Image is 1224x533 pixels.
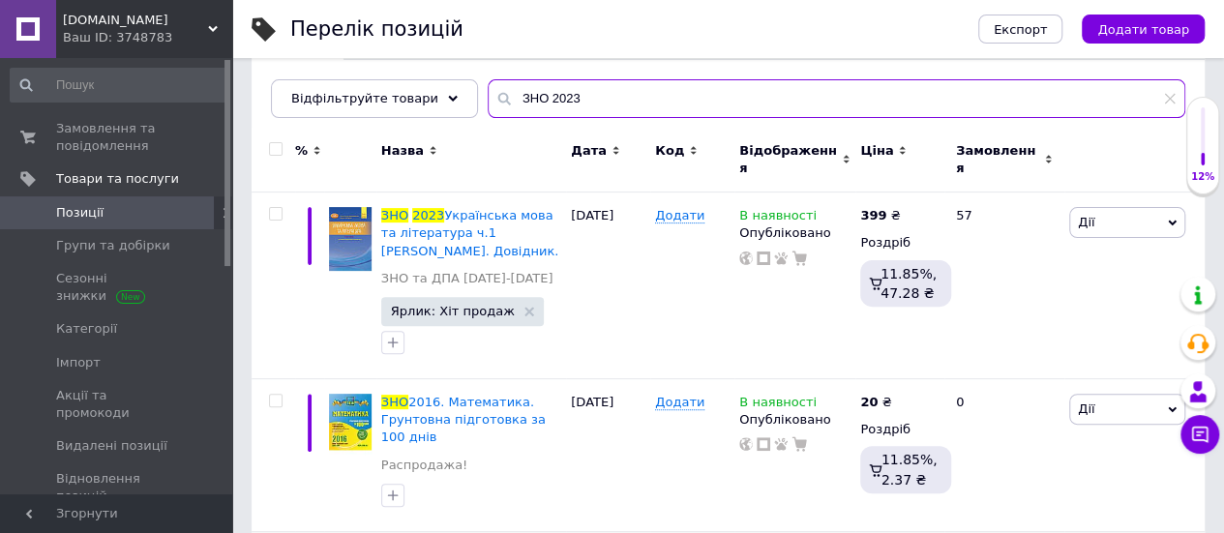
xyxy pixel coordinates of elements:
span: Дата [571,142,607,160]
span: В наявності [739,208,817,228]
span: Відновлення позицій [56,470,179,505]
span: Відфільтруйте товари [291,91,438,105]
span: Відображення [739,142,837,177]
div: Роздріб [860,421,940,438]
span: Категорії [56,320,117,338]
span: Замовлення та повідомлення [56,120,179,155]
div: ₴ [860,394,891,411]
a: Распродажа! [381,457,468,474]
span: % [295,142,308,160]
div: ₴ [860,207,900,224]
div: Ваш ID: 3748783 [63,29,232,46]
div: Опубліковано [739,411,851,429]
span: Видалені позиції [56,437,167,455]
span: Замовлення [956,142,1039,177]
span: Topbook.net.ua [63,12,208,29]
span: Товари та послуги [56,170,179,188]
span: Групи та добірки [56,237,170,254]
span: Додати [655,208,704,223]
span: Експорт [994,22,1048,37]
span: 11.85%, 2.37 ₴ [881,452,938,487]
span: Код [655,142,684,160]
a: ЗНО2023Українська мова та література ч.1 [PERSON_NAME]. Довідник. [381,208,559,257]
b: 399 [860,208,886,222]
span: Ярлик: Хіт продаж [391,305,515,317]
input: Пошук по назві позиції, артикулу і пошуковим запитам [488,79,1185,118]
span: Додати товар [1097,22,1189,37]
span: 11.85%, 47.28 ₴ [881,266,937,301]
span: ЗНО [381,395,408,409]
span: Українська мова та література ч.1 [PERSON_NAME]. Довідник. [381,208,559,257]
div: 12% [1187,170,1218,184]
span: Позиції [56,204,104,222]
div: Перелік позицій [290,19,463,40]
span: Дії [1078,401,1094,416]
span: Дії [1078,215,1094,229]
span: ЗНО [381,208,408,222]
img: ЗНО 2016. Математика. Грунтовна підготовка за 100 днів [329,394,372,456]
span: Акції та промокоди [56,387,179,422]
span: Імпорт [56,354,101,371]
span: 2023 [412,208,444,222]
span: В наявності [739,395,817,415]
span: Сезонні знижки [56,270,179,305]
div: Роздріб [860,234,940,252]
span: Ціна [860,142,893,160]
div: [DATE] [566,379,650,532]
img: ЗНО 2023 Українська мова та література ч.1 Авраменко. Довідник. [329,207,372,271]
button: Експорт [978,15,1063,44]
div: 57 [944,192,1064,379]
span: Назва [381,142,424,160]
div: Опубліковано [739,224,851,242]
b: 20 [860,395,878,409]
button: Чат з покупцем [1180,415,1219,454]
div: [DATE] [566,192,650,379]
input: Пошук [10,68,228,103]
a: ЗНО2016. Математика. Грунтовна підготовка за 100 днів [381,395,546,444]
span: Додати [655,395,704,410]
a: ЗНО та ДПА [DATE]-[DATE] [381,270,553,287]
button: Додати товар [1082,15,1205,44]
div: 0 [944,379,1064,532]
span: 2016. Математика. Грунтовна підготовка за 100 днів [381,395,546,444]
